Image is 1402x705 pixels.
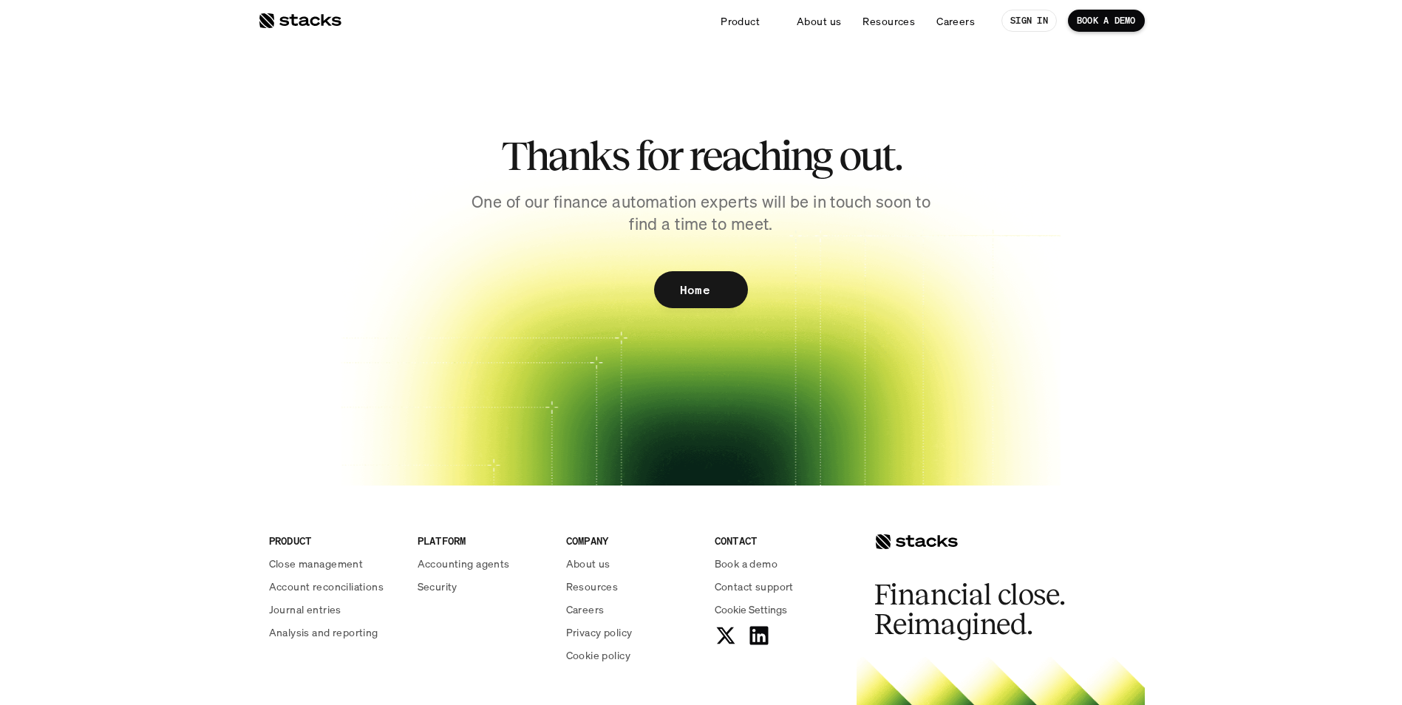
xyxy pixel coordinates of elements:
p: Analysis and reporting [269,624,378,640]
p: SIGN IN [1010,16,1048,26]
a: Careers [566,602,697,617]
p: CONTACT [715,533,845,548]
p: Book a demo [715,556,778,571]
p: One of our finance automation experts will be in touch soon to find a time to meet. [461,191,942,236]
p: PLATFORM [418,533,548,548]
a: Resources [566,579,697,594]
p: Cookie policy [566,647,630,663]
p: Resources [862,13,915,29]
p: Home [680,279,710,301]
a: Resources [854,7,924,34]
a: BOOK A DEMO [1068,10,1145,32]
p: Contact support [715,579,794,594]
span: Cookie Settings [715,602,787,617]
p: About us [797,13,841,29]
p: Careers [566,602,605,617]
a: Careers [928,7,984,34]
p: Account reconciliations [269,579,384,594]
p: Accounting agents [418,556,510,571]
a: Cookie policy [566,647,697,663]
p: Resources [566,579,619,594]
a: Close management [269,556,400,571]
a: Journal entries [269,602,400,617]
button: Cookie Trigger [715,602,787,617]
h2: Financial close. Reimagined. [874,580,1096,639]
p: BOOK A DEMO [1077,16,1136,26]
p: Careers [936,13,975,29]
a: Accounting agents [418,556,548,571]
a: Account reconciliations [269,579,400,594]
a: Analysis and reporting [269,624,400,640]
p: Security [418,579,457,594]
a: Contact support [715,579,845,594]
p: PRODUCT [269,533,400,548]
h2: Thanks for reaching out. [498,133,905,179]
p: Journal entries [269,602,341,617]
a: Security [418,579,548,594]
a: Home [654,271,748,308]
a: About us [788,7,850,34]
a: Privacy policy [566,624,697,640]
a: About us [566,556,697,571]
p: Close management [269,556,364,571]
p: Product [721,13,760,29]
p: About us [566,556,610,571]
p: COMPANY [566,533,697,548]
a: Book a demo [715,556,845,571]
p: Privacy policy [566,624,633,640]
a: SIGN IN [1001,10,1057,32]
